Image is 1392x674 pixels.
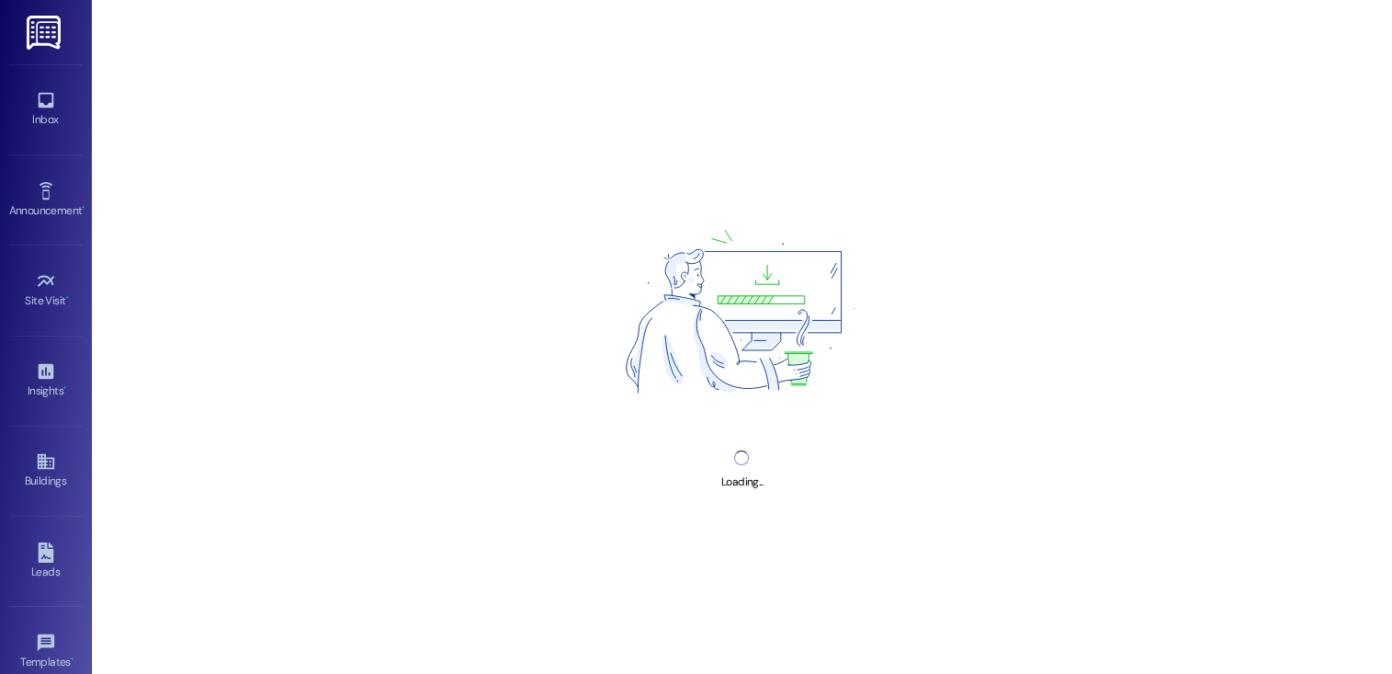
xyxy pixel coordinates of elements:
span: • [82,201,85,214]
a: Site Visit • [9,266,83,315]
span: • [66,291,69,304]
span: • [71,653,74,666]
a: Leads [9,537,83,587]
a: Inbox [9,85,83,134]
a: Buildings [9,446,83,496]
div: Loading... [721,473,763,492]
img: ResiDesk Logo [27,16,64,50]
a: Insights • [9,356,83,406]
span: • [63,382,66,394]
